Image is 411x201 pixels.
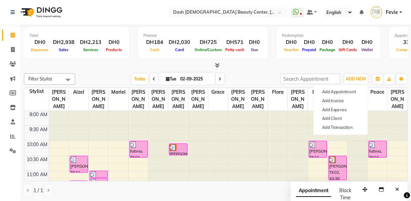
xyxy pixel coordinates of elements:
[282,47,300,52] span: Voucher
[308,88,327,96] span: Bobi
[249,47,260,52] span: Due
[131,74,148,84] span: Today
[246,38,263,46] div: DH0
[28,76,52,81] span: Filter Stylist
[248,88,268,111] span: [PERSON_NAME]
[359,38,375,46] div: DH0
[268,88,287,96] span: Flora
[296,185,331,197] span: Appointment
[228,88,247,111] span: [PERSON_NAME]
[392,184,402,195] button: Close
[193,47,224,52] span: Online/Custom
[90,171,108,177] div: [PERSON_NAME], TK11, 11:00 AM-11:15 AM, Feet Nail Polish
[300,38,318,46] div: DH0
[318,38,337,46] div: DH0
[70,181,88,198] div: [PERSON_NAME], TK02, 11:20 AM-11:55 AM, Normal Hair Wash (DH40)
[33,187,43,194] span: 1 / 1
[104,38,124,46] div: DH0
[314,114,368,123] a: Add Client
[57,47,70,52] span: Sales
[166,38,193,46] div: DH2,030
[359,47,374,52] span: Wallet
[337,38,359,46] div: DH0
[370,6,382,18] img: Fevie
[368,88,387,96] span: Peace
[29,38,50,46] div: DH0
[130,141,147,157] div: fatima, TK01, 10:00 AM-10:35 AM, Basic Manicure
[224,47,246,52] span: Petty cash
[49,88,69,111] span: [PERSON_NAME]
[104,47,124,52] span: Products
[346,76,366,81] span: ADD NEW
[208,88,228,96] span: Grace
[69,88,88,96] span: Aizel
[143,38,166,46] div: DH184
[50,38,77,46] div: DH2,938
[29,33,124,38] div: Total
[369,141,386,157] div: fatima, TK01, 10:00 AM-10:35 AM, Basic Pedicure
[169,144,187,155] div: [PERSON_NAME], TK02, 10:05 AM-10:30 AM, Half Arm Wax (DH50)
[282,33,375,38] div: Redemption
[90,179,108,195] div: Kleithom, TK04, 11:15 AM-11:50 AM, Basic Manicure (DH65)
[386,9,398,16] span: Fevie
[168,88,188,111] span: [PERSON_NAME]
[387,88,407,111] span: [PERSON_NAME]
[314,123,368,132] a: Add Transaction
[70,156,88,172] div: [PERSON_NAME], TK11, 10:30 AM-11:05 AM, Normal Hair Wash
[28,111,49,118] div: 9:00 AM
[25,156,49,163] div: 10:30 AM
[89,88,108,111] span: [PERSON_NAME]
[344,74,368,84] button: ADD NEW
[280,74,340,84] input: Search Appointment
[288,88,307,111] span: [PERSON_NAME]
[318,47,337,52] span: Package
[25,141,49,148] div: 10:00 AM
[77,38,104,46] div: DH2,213
[129,88,148,111] span: [PERSON_NAME]
[282,38,300,46] div: DH0
[178,74,212,84] input: 2025-09-02
[25,171,49,178] div: 11:00 AM
[309,141,327,157] div: [PERSON_NAME], TK11, 10:00 AM-10:35 AM, Basic Manicure
[148,47,161,52] span: Cash
[173,47,186,52] span: Card
[188,88,208,111] span: [PERSON_NAME]
[109,88,128,96] span: Mariel
[314,105,368,114] a: Add Expense
[329,156,346,180] div: [PERSON_NAME], TK02, 10:30 AM-11:20 AM, Half Leg Wax (DH90),Under Arm Wax (DH45)
[82,47,100,52] span: Services
[29,47,50,52] span: Expenses
[17,3,64,22] img: logo
[339,187,351,201] span: Block Time
[224,38,246,46] div: DH571
[314,88,368,96] button: Add Appointment
[24,88,49,95] div: Stylist
[314,96,368,105] a: Add Invoice
[300,47,318,52] span: Prepaid
[143,33,263,38] div: Finance
[337,47,359,52] span: Gift Cards
[148,88,168,111] span: [PERSON_NAME]
[28,126,49,133] div: 9:30 AM
[193,38,224,46] div: DH725
[164,76,178,81] span: Tue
